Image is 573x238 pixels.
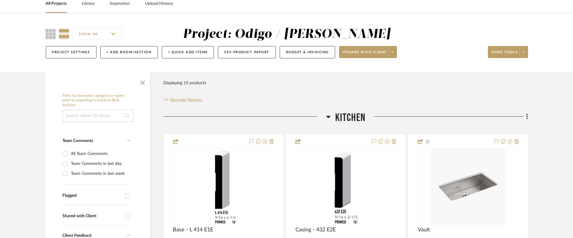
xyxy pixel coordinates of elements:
[63,193,122,198] div: Flagged
[295,227,336,233] span: Casing - 432 E2E
[183,28,391,41] div: Project: Odigo / [PERSON_NAME]
[71,169,129,178] div: Team Comments in last week
[492,50,518,59] span: More tools
[280,46,335,58] button: Budget & Invoicing
[63,139,93,143] span: Team Comments
[218,46,276,58] button: CSV Product Import
[343,50,387,59] span: Share with client
[164,97,203,104] button: Reorder Rooms
[63,233,92,238] span: Client Feedback
[418,149,518,224] div: 0
[137,76,149,88] button: Close
[164,77,206,89] div: Displaying 15 products
[173,227,213,233] span: Base - L 414 E1E
[71,149,129,159] div: All Team Comments
[63,214,122,219] div: Shared with Client
[418,227,430,233] span: Vault
[71,159,129,168] div: Team Comments in last day
[162,46,214,58] button: + Quick Add Items
[170,97,202,104] span: Reorder Rooms
[488,46,528,58] button: More tools
[63,94,133,108] h6: Filter by keyword, category or name prior to exporting to Excel or Bulk Actions
[46,46,96,58] button: Project Settings
[208,149,239,224] img: Base - L 414 E1E
[63,110,133,122] input: Search within 15 results
[339,46,397,58] button: Share with client
[430,149,506,224] img: Vault
[328,149,363,224] img: Casing - 432 E2E
[100,46,158,58] button: + Add Room/Section
[335,111,365,124] span: Kitchen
